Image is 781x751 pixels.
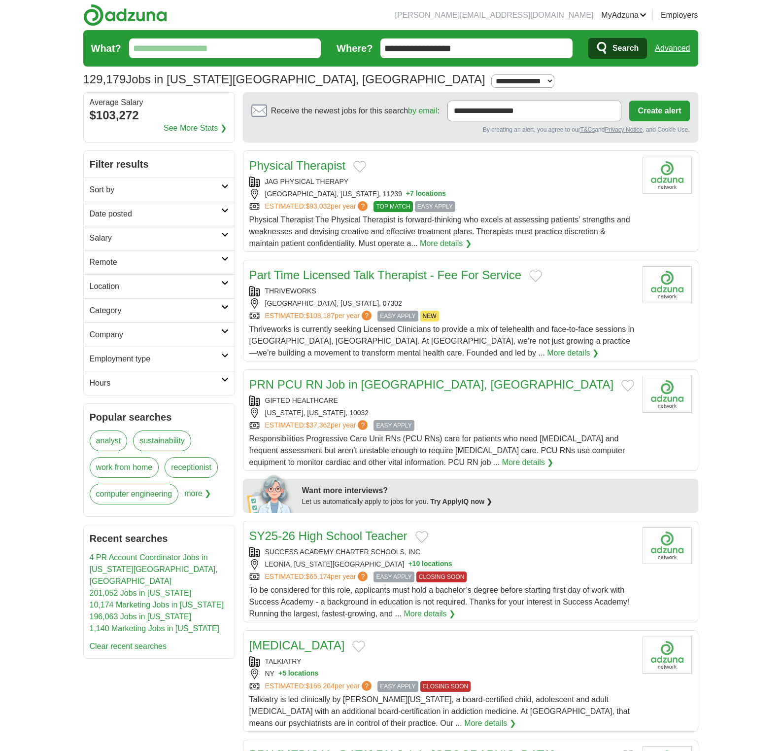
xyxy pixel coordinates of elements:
[377,681,418,692] span: EASY APPLY
[408,559,452,570] button: +10 locations
[629,101,689,121] button: Create alert
[90,612,192,621] a: 196,063 Jobs in [US_STATE]
[529,270,542,282] button: Add to favorite jobs
[84,151,235,178] h2: Filter results
[165,457,218,478] a: receptionist
[265,681,374,692] a: ESTIMATED:$166,204per year?
[84,178,235,202] a: Sort by
[302,497,692,507] div: Let us automatically apply to jobs for you.
[90,208,221,220] h2: Date posted
[580,126,595,133] a: T&Cs
[249,656,635,667] div: TALKIATRY
[249,669,635,679] div: NY
[247,473,295,513] img: apply-iq-scientist.png
[91,41,121,56] label: What?
[643,376,692,413] img: Company logo
[377,311,418,322] span: EASY APPLY
[353,161,366,173] button: Add to favorite jobs
[265,178,349,185] a: JAG PHYSICAL THERAPY
[430,498,492,505] a: Try ApplyIQ now ❯
[265,572,370,582] a: ESTIMATED:$65,174per year?
[90,232,221,244] h2: Salary
[90,642,167,650] a: Clear recent searches
[464,717,516,729] a: More details ❯
[374,420,414,431] span: EASY APPLY
[404,608,455,620] a: More details ❯
[661,9,698,21] a: Employers
[306,312,334,320] span: $108,187
[90,589,192,597] a: 201,052 Jobs in [US_STATE]
[306,682,334,690] span: $166,204
[358,201,368,211] span: ?
[601,9,646,21] a: MyAdzuna
[406,189,410,199] span: +
[249,695,630,727] span: Talkiatry is led clinically by [PERSON_NAME][US_STATE], a board-certified child, adolescent and a...
[90,184,221,196] h2: Sort by
[271,105,440,117] span: Receive the newest jobs for this search :
[249,639,345,652] a: [MEDICAL_DATA]
[408,107,438,115] a: by email
[249,325,635,357] span: Thriveworks is currently seeking Licensed Clinicians to provide a mix of telehealth and face-to-f...
[249,559,635,570] div: LEONIA, [US_STATE][GEOGRAPHIC_DATA]
[306,421,331,429] span: $37,362
[90,256,221,268] h2: Remote
[643,637,692,674] img: Company logo
[249,434,625,466] span: Responsibilities Progressive Care Unit RNs (PCU RNs) care for patients who need [MEDICAL_DATA] an...
[415,201,455,212] span: EASY APPLY
[420,238,472,250] a: More details ❯
[90,353,221,365] h2: Employment type
[249,395,635,406] div: GIFTED HEALTHCARE
[362,311,372,321] span: ?
[90,410,229,425] h2: Popular searches
[90,305,221,317] h2: Category
[655,38,690,58] a: Advanced
[90,531,229,546] h2: Recent searches
[249,378,614,391] a: PRN PCU RN Job in [GEOGRAPHIC_DATA], [GEOGRAPHIC_DATA]
[184,484,211,510] span: more ❯
[90,601,224,609] a: 10,174 Marketing Jobs in [US_STATE]
[90,377,221,389] h2: Hours
[84,298,235,322] a: Category
[249,189,635,199] div: [GEOGRAPHIC_DATA], [US_STATE], 11239
[643,266,692,303] img: Company logo
[374,201,412,212] span: TOP MATCH
[420,681,471,692] span: CLOSING SOON
[643,527,692,564] img: Company logo
[84,274,235,298] a: Location
[90,553,218,585] a: 4 PR Account Coordinator Jobs in [US_STATE][GEOGRAPHIC_DATA], [GEOGRAPHIC_DATA]
[249,529,407,542] a: SY25-26 High School Teacher
[643,157,692,194] img: JAG Physical Therapy logo
[352,641,365,652] button: Add to favorite jobs
[249,586,630,618] span: To be considered for this role, applicants must hold a bachelor’s degree before starting first da...
[90,99,229,107] div: Average Salary
[84,371,235,395] a: Hours
[249,159,346,172] a: Physical Therapist
[83,4,167,26] img: Adzuna logo
[415,531,428,543] button: Add to favorite jobs
[90,624,220,633] a: 1,140 Marketing Jobs in [US_STATE]
[416,572,467,582] span: CLOSING SOON
[84,226,235,250] a: Salary
[133,430,191,451] a: sustainability
[249,268,522,282] a: Part Time Licensed Talk Therapist - Fee For Service
[362,681,372,691] span: ?
[265,201,370,212] a: ESTIMATED:$93,032per year?
[83,72,485,86] h1: Jobs in [US_STATE][GEOGRAPHIC_DATA], [GEOGRAPHIC_DATA]
[265,311,374,322] a: ESTIMATED:$108,187per year?
[84,322,235,347] a: Company
[395,9,594,21] li: [PERSON_NAME][EMAIL_ADDRESS][DOMAIN_NAME]
[420,311,439,322] span: NEW
[612,38,639,58] span: Search
[164,122,227,134] a: See More Stats ❯
[90,281,221,292] h2: Location
[249,215,630,248] span: Physical Therapist The Physical Therapist is forward-thinking who excels at assessing patients’ s...
[302,485,692,497] div: Want more interviews?
[358,420,368,430] span: ?
[84,202,235,226] a: Date posted
[374,572,414,582] span: EASY APPLY
[408,559,412,570] span: +
[90,329,221,341] h2: Company
[605,126,643,133] a: Privacy Notice
[265,420,370,431] a: ESTIMATED:$37,362per year?
[621,380,634,392] button: Add to favorite jobs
